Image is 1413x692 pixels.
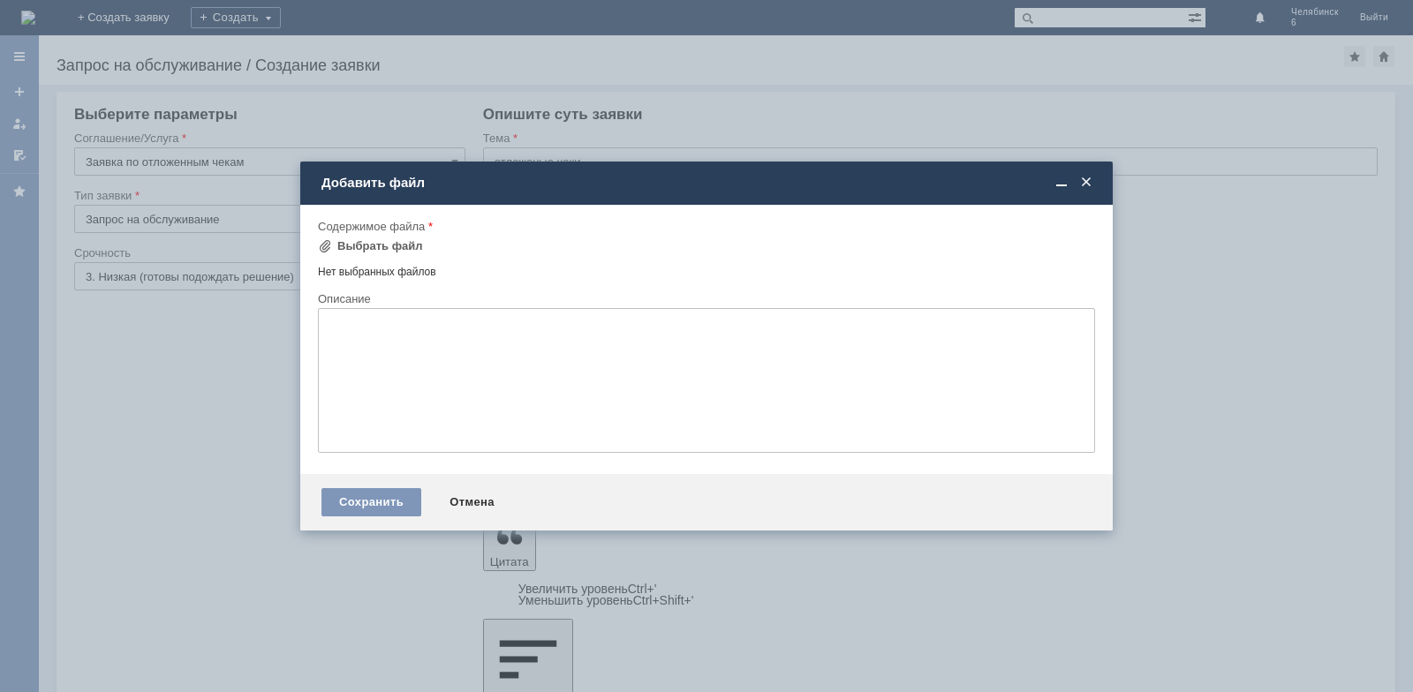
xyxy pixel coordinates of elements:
div: Добавить файл [321,175,1095,191]
div: Содержимое файла [318,221,1092,232]
div: Нет выбранных файлов [318,259,1095,279]
span: Закрыть [1077,175,1095,191]
div: Описание [318,293,1092,305]
div: Выбрать файл [337,239,423,253]
div: [PERSON_NAME], добрый вечер. Удалите, пожалуйста, отложенные чеки. [7,7,258,35]
span: Свернуть (Ctrl + M) [1053,175,1070,191]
